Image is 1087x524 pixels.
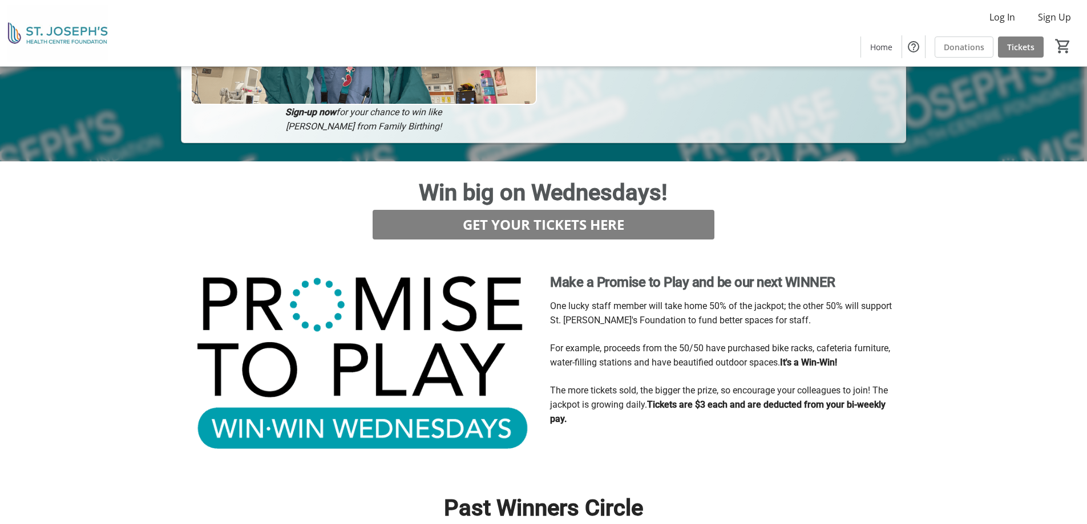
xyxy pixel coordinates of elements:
span: Home [870,41,892,53]
span: Past Winners Circle [444,494,643,521]
span: Log In [989,10,1015,24]
button: Cart [1053,36,1073,56]
img: undefined [188,267,536,463]
span: One lucky staff member will take home 50% of the jackpot; the other 50% will support St. [PERSON_... [550,300,892,326]
strong: Tickets are $3 each and are deducted from your bi-weekly pay. [550,399,886,424]
em: for your chance to win like [336,107,442,117]
span: Win big on Wednesdays! [419,179,668,206]
button: GET YOUR TICKETS HERE [373,210,714,239]
em: [PERSON_NAME] from Family Birthing! [286,121,442,132]
a: Home [861,36,902,58]
span: Donations [944,41,984,53]
strong: Make a Promise to Play and be our next WINNER [550,274,835,290]
span: Tickets [1007,41,1035,53]
a: Donations [935,36,993,58]
span: Sign Up [1038,10,1071,24]
span: For example, proceeds from the 50/50 have purchased bike racks, cafeteria furniture, water-fillin... [550,343,890,368]
button: Sign Up [1029,8,1080,26]
button: Log In [980,8,1024,26]
img: St. Joseph's Health Centre Foundation's Logo [7,5,108,62]
em: Sign-up now [285,107,336,117]
button: Help [902,35,925,58]
strong: It's a Win-Win! [780,357,837,368]
span: GET YOUR TICKETS HERE [463,214,624,235]
a: Tickets [998,36,1044,58]
span: The more tickets sold, the bigger the prize, so encourage your colleagues to join! The jackpot is... [550,385,888,410]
